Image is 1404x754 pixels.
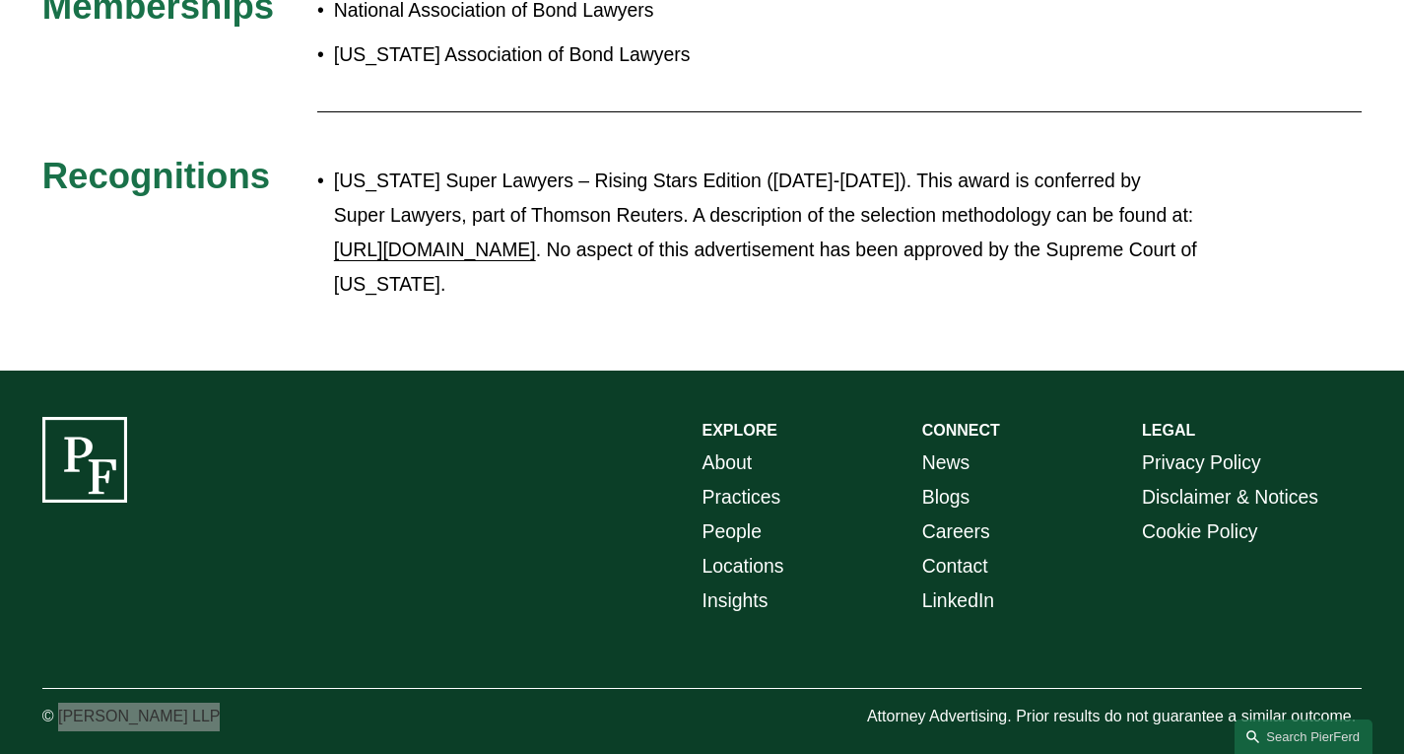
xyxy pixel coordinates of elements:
a: [URL][DOMAIN_NAME] [334,239,536,260]
a: Practices [702,480,781,514]
a: Cookie Policy [1142,514,1258,549]
a: Disclaimer & Notices [1142,480,1318,514]
a: Blogs [922,480,970,514]
strong: LEGAL [1142,422,1195,439]
a: People [702,514,762,549]
a: Locations [702,549,784,583]
p: [US_STATE] Super Lawyers – Rising Stars Edition ([DATE]-[DATE]). This award is conferred by Super... [334,164,1197,302]
a: LinkedIn [922,583,994,618]
p: © [PERSON_NAME] LLP [42,703,317,731]
strong: CONNECT [922,422,1000,439]
a: Contact [922,549,988,583]
p: [US_STATE] Association of Bond Lawyers [334,37,1197,72]
span: Recognitions [42,156,270,196]
a: Insights [702,583,769,618]
strong: EXPLORE [702,422,777,439]
a: Privacy Policy [1142,446,1261,480]
a: About [702,446,753,480]
a: Search this site [1235,720,1372,754]
a: Careers [922,514,990,549]
a: News [922,446,970,480]
p: Attorney Advertising. Prior results do not guarantee a similar outcome. [867,703,1362,731]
